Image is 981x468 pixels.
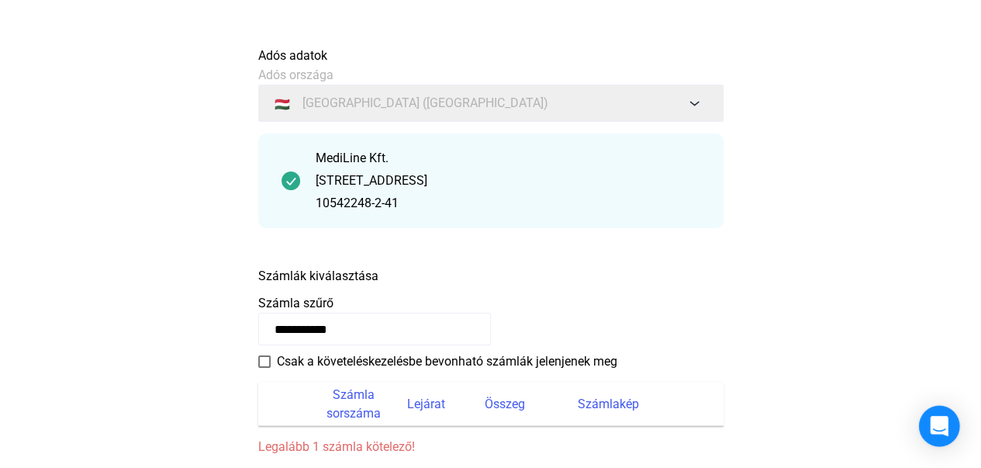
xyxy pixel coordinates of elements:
div: Intercom Messenger megnyitása [919,406,960,447]
font: Csak a követeléskezelésbe bevonható számlák jelenjenek meg [277,354,617,369]
font: [STREET_ADDRESS] [316,173,427,188]
font: Számlakép [578,397,639,411]
font: MediLine Kft. [316,151,389,165]
font: Összeg [485,397,525,411]
div: Lejárat [407,395,485,414]
font: Számlák kiválasztása [258,269,378,283]
div: Számlakép [578,395,705,414]
img: pipa-sötétebb-zöld-kör [282,172,300,190]
font: Számla sorszáma [326,387,381,421]
font: [GEOGRAPHIC_DATA] ([GEOGRAPHIC_DATA]) [302,95,548,110]
button: 🇭🇺[GEOGRAPHIC_DATA] ([GEOGRAPHIC_DATA]) [258,85,724,122]
div: Számla sorszáma [314,386,407,423]
font: 🇭🇺 [275,97,290,112]
font: Adós adatok [258,48,327,63]
font: 10542248-2-41 [316,196,399,210]
font: Legalább 1 számla kötelező! [258,439,415,454]
font: Lejárat [407,397,445,411]
font: Adós országa [258,68,333,82]
div: Összeg [485,395,578,414]
font: Számla szűrő [258,296,333,310]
